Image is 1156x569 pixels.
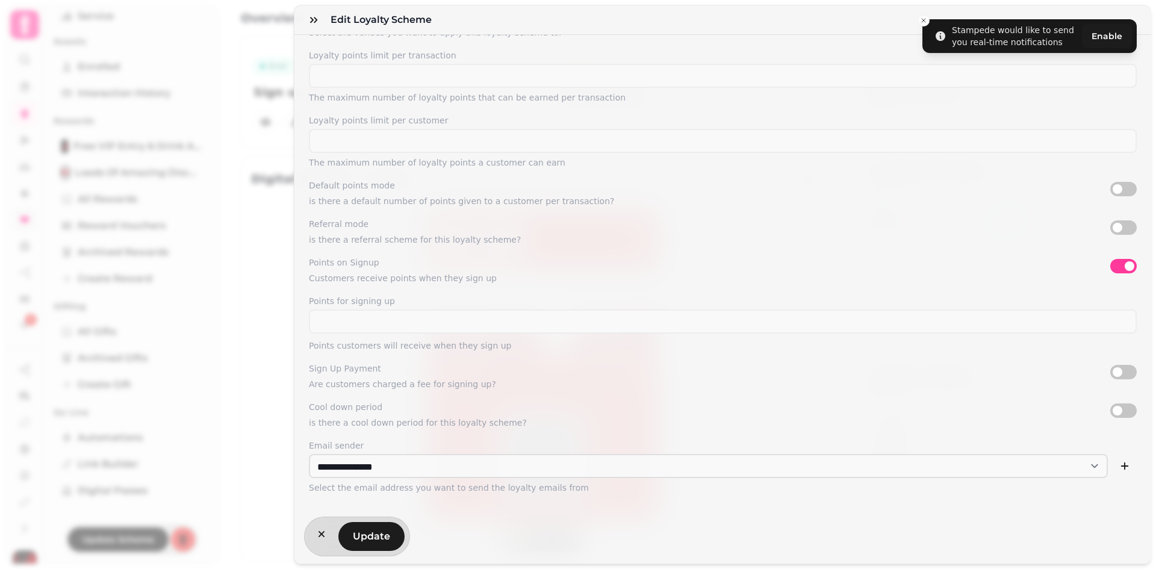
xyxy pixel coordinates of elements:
p: is there a cool down period for this loyalty scheme? [309,415,527,430]
label: Points on Signup [309,257,497,269]
button: Update [338,522,405,551]
p: The maximum number of loyalty points a customer can earn [309,155,1137,170]
label: Referral mode [309,218,521,230]
label: Email sender [309,440,1137,452]
label: Cool down period [309,401,527,413]
p: Customers receive points when they sign up [309,271,497,285]
label: Loyalty points limit per customer [309,114,1137,126]
label: Loyalty points limit per transaction [309,49,1137,61]
span: Update [353,532,390,541]
label: Sign Up Payment [309,362,496,375]
p: Points customers will receive when they sign up [309,338,1137,353]
label: Default points mode [309,179,614,191]
p: Are customers charged a fee for signing up? [309,377,496,391]
h3: Edit Loyalty Scheme [331,13,437,27]
p: is there a default number of points given to a customer per transaction? [309,194,614,208]
p: Select the email address you want to send the loyalty emails from [309,480,1137,495]
p: is there a referral scheme for this loyalty scheme? [309,232,521,247]
p: The maximum number of loyalty points that can be earned per transaction [309,90,1137,105]
label: Points for signing up [309,295,1137,307]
